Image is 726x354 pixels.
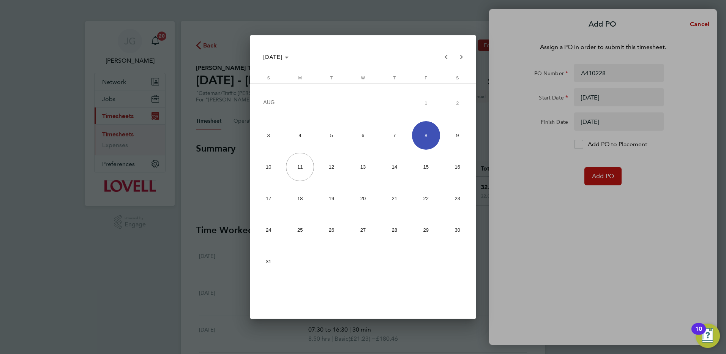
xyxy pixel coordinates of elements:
[442,86,473,120] button: August 2, 2025
[316,214,347,246] button: August 26, 2025
[393,76,396,80] span: T
[284,183,316,214] button: August 18, 2025
[253,246,284,277] button: August 31, 2025
[253,120,284,151] button: August 3, 2025
[316,151,347,183] button: August 12, 2025
[349,153,377,181] span: 13
[317,216,346,244] span: 26
[253,151,284,183] button: August 10, 2025
[380,153,409,181] span: 14
[284,120,316,151] button: August 4, 2025
[267,76,270,80] span: S
[286,153,314,181] span: 11
[347,151,379,183] button: August 13, 2025
[317,153,346,181] span: 12
[379,151,410,183] button: August 14, 2025
[330,76,333,80] span: T
[361,76,365,80] span: W
[412,153,440,181] span: 15
[316,183,347,214] button: August 19, 2025
[254,121,283,150] span: 3
[286,216,314,244] span: 25
[254,247,283,276] span: 31
[317,121,346,150] span: 5
[425,76,427,80] span: F
[253,183,284,214] button: August 17, 2025
[456,76,459,80] span: S
[260,50,292,64] button: Choose month and year
[298,76,302,80] span: M
[286,184,314,213] span: 18
[379,120,410,151] button: August 7, 2025
[317,184,346,213] span: 19
[380,184,409,213] span: 21
[410,86,442,120] button: August 1, 2025
[412,88,440,118] span: 1
[410,214,442,246] button: August 29, 2025
[349,121,377,150] span: 6
[347,214,379,246] button: August 27, 2025
[284,214,316,246] button: August 25, 2025
[442,183,473,214] button: August 23, 2025
[410,183,442,214] button: August 22, 2025
[696,324,720,348] button: Open Resource Center, 10 new notifications
[412,216,440,244] span: 29
[254,216,283,244] span: 24
[443,184,472,213] span: 23
[442,151,473,183] button: August 16, 2025
[410,151,442,183] button: August 15, 2025
[443,153,472,181] span: 16
[443,121,472,150] span: 9
[454,49,469,65] button: Next month
[347,120,379,151] button: August 6, 2025
[253,214,284,246] button: August 24, 2025
[347,183,379,214] button: August 20, 2025
[379,183,410,214] button: August 21, 2025
[412,184,440,213] span: 22
[253,86,410,120] td: AUG
[316,120,347,151] button: August 5, 2025
[379,214,410,246] button: August 28, 2025
[443,88,472,118] span: 2
[443,216,472,244] span: 30
[286,121,314,150] span: 4
[695,329,702,339] div: 10
[380,216,409,244] span: 28
[349,216,377,244] span: 27
[263,54,283,60] span: [DATE]
[254,153,283,181] span: 10
[349,184,377,213] span: 20
[412,121,440,150] span: 8
[380,121,409,150] span: 7
[439,49,454,65] button: Previous month
[254,184,283,213] span: 17
[410,120,442,151] button: August 8, 2025
[442,214,473,246] button: August 30, 2025
[284,151,316,183] button: August 11, 2025
[442,120,473,151] button: August 9, 2025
